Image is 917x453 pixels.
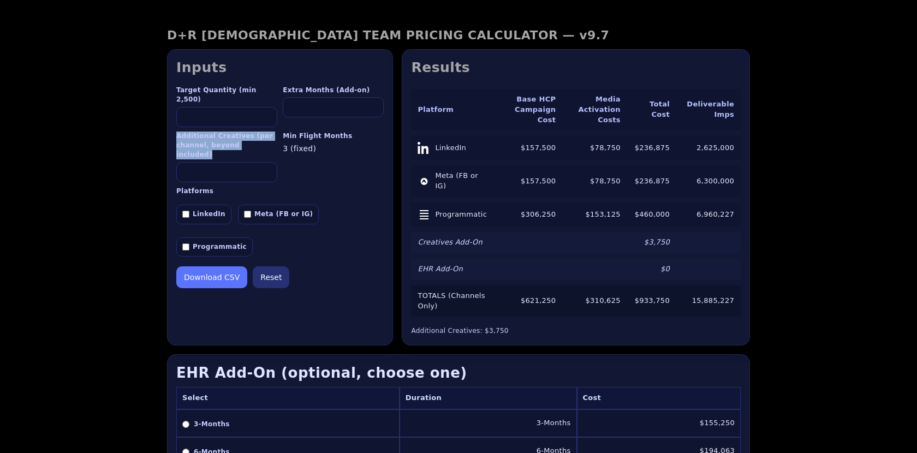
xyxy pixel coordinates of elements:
td: $157,500 [497,136,563,160]
label: Programmatic [176,237,253,257]
div: Additional Creatives: $3,750 [411,326,741,336]
div: 3 (fixed) [283,143,384,154]
h2: Inputs [176,58,384,77]
h1: D+R [DEMOGRAPHIC_DATA] TEAM PRICING CALCULATOR — v9.7 [167,28,750,43]
button: Reset [253,266,289,288]
input: LinkedIn [182,211,189,218]
th: Duration [400,387,577,409]
th: Media Activation Costs [562,89,627,131]
td: Creatives Add-On [411,232,497,253]
label: 3-Months [182,420,394,429]
td: $157,500 [497,165,563,197]
label: LinkedIn [176,205,231,224]
td: 2,625,000 [676,136,741,160]
td: 6,300,000 [676,165,741,197]
h3: EHR Add-On (optional, choose one) [176,363,741,383]
th: Select [176,387,400,409]
td: $153,125 [562,202,627,226]
td: $78,750 [562,136,627,160]
td: $306,250 [497,202,563,226]
label: Platforms [176,187,384,196]
td: $78,750 [562,165,627,197]
td: 3-Months [400,409,577,437]
th: Platform [411,89,497,131]
td: TOTALS (Channels Only) [411,285,497,317]
td: $460,000 [627,202,676,226]
label: Additional Creatives (per channel, beyond included) [176,132,277,160]
th: Base HCP Campaign Cost [497,89,563,131]
label: Target Quantity (min 2,500) [176,86,277,105]
td: $236,875 [627,136,676,160]
span: Programmatic [435,210,487,220]
span: Meta (FB or IG) [435,171,490,192]
td: EHR Add-On [411,259,497,280]
input: Meta (FB or IG) [244,211,251,218]
input: 3-Months [182,421,189,428]
span: LinkedIn [435,143,466,153]
label: Extra Months (Add-on) [283,86,384,95]
button: Download CSV [176,266,247,288]
td: $155,250 [577,409,741,437]
td: $0 [627,259,676,280]
input: Programmatic [182,243,189,251]
th: Cost [577,387,741,409]
td: 15,885,227 [676,285,741,317]
td: $933,750 [627,285,676,317]
label: Meta (FB or IG) [238,205,319,224]
td: $621,250 [497,285,563,317]
td: $3,750 [627,232,676,253]
label: Min Flight Months [283,132,384,141]
th: Total Cost [627,89,676,131]
td: $310,625 [562,285,627,317]
td: $236,875 [627,165,676,197]
h2: Results [411,58,741,77]
td: 6,960,227 [676,202,741,226]
th: Deliverable Imps [676,89,741,131]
